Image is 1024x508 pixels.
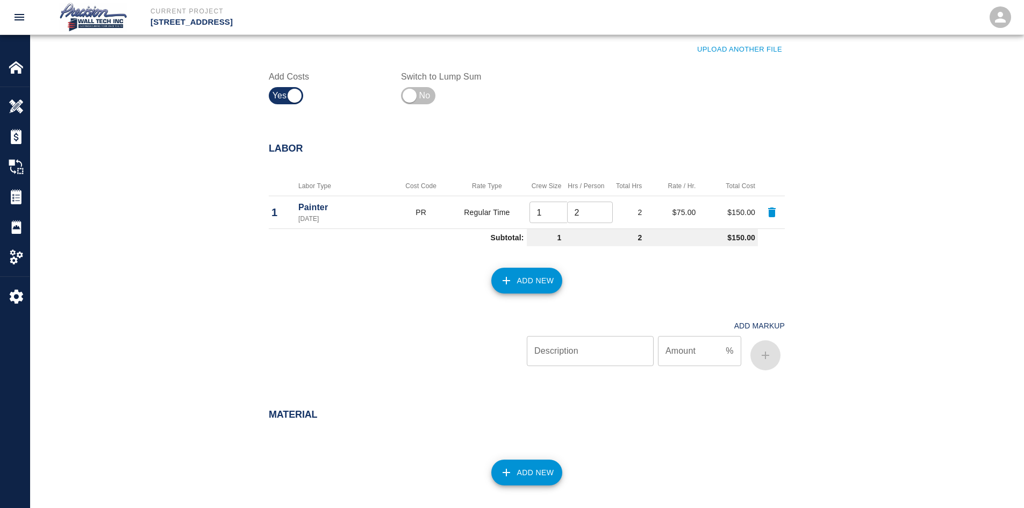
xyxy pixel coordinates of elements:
[269,409,785,421] h2: Material
[151,6,570,16] p: Current Project
[298,201,392,214] p: Painter
[699,176,758,196] th: Total Cost
[447,176,526,196] th: Rate Type
[401,70,520,83] label: Switch to Lump Sum
[607,196,645,229] td: 2
[491,460,563,485] button: Add New
[296,176,395,196] th: Labor Type
[726,345,733,357] p: %
[607,176,645,196] th: Total Hrs
[395,176,447,196] th: Cost Code
[527,229,564,247] td: 1
[734,321,785,331] h4: Add Markup
[271,204,293,220] p: 1
[564,176,607,196] th: Hrs / Person
[699,196,758,229] td: $150.00
[645,229,758,247] td: $150.00
[58,2,129,32] img: Precision Wall Tech, Inc.
[491,268,563,294] button: Add New
[447,196,526,229] td: Regular Time
[645,176,699,196] th: Rate / Hr.
[645,196,699,229] td: $75.00
[298,214,392,224] p: [DATE]
[395,196,447,229] td: PR
[269,70,388,83] label: Add Costs
[6,4,32,30] button: open drawer
[970,456,1024,508] iframe: Chat Widget
[151,16,570,28] p: [STREET_ADDRESS]
[269,229,527,247] td: Subtotal:
[269,143,785,155] h2: Labor
[694,41,785,58] button: Upload Another File
[564,229,645,247] td: 2
[527,176,564,196] th: Crew Size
